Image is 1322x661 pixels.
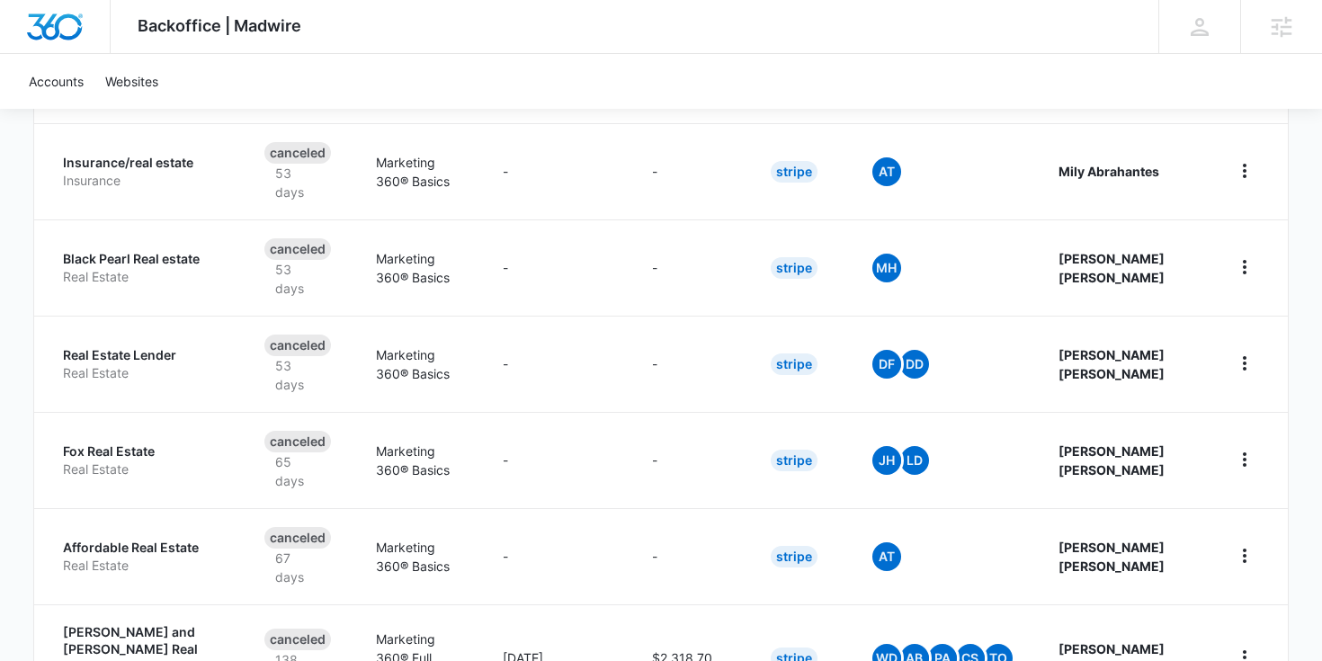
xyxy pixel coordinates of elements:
span: MH [872,254,901,282]
div: Canceled [264,238,331,260]
p: Marketing 360® Basics [376,153,459,191]
button: home [1230,253,1259,281]
p: Insurance [63,172,221,190]
strong: [PERSON_NAME] [PERSON_NAME] [1058,443,1165,478]
span: JH [872,446,901,475]
div: Canceled [264,431,331,452]
button: home [1230,156,1259,185]
div: Canceled [264,527,331,549]
a: Insurance/real estateInsurance [63,154,221,189]
td: - [630,412,749,508]
p: Affordable Real Estate [63,539,221,557]
p: 53 days [264,260,333,298]
td: - [630,123,749,219]
a: Affordable Real EstateReal Estate [63,539,221,574]
p: 67 days [264,549,333,586]
span: At [872,157,901,186]
div: Stripe [771,257,817,279]
span: LD [900,446,929,475]
p: Real Estate [63,364,221,382]
button: home [1230,541,1259,570]
td: - [630,219,749,316]
td: - [481,316,630,412]
p: 53 days [264,356,333,394]
span: Backoffice | Madwire [138,16,301,35]
button: home [1230,349,1259,378]
span: DF [872,350,901,379]
button: home [1230,445,1259,474]
td: - [481,123,630,219]
div: Canceled [264,335,331,356]
p: Marketing 360® Basics [376,538,459,576]
span: At [872,542,901,571]
div: Canceled [264,629,331,650]
a: Fox Real EstateReal Estate [63,442,221,478]
p: Fox Real Estate [63,442,221,460]
strong: [PERSON_NAME] [PERSON_NAME] [1058,347,1165,381]
p: Marketing 360® Basics [376,249,459,287]
strong: [PERSON_NAME] [PERSON_NAME] [1058,540,1165,574]
p: 65 days [264,452,333,490]
a: Accounts [18,54,94,109]
p: Marketing 360® Basics [376,442,459,479]
strong: Mily Abrahantes [1058,164,1159,179]
a: Black Pearl Real estateReal Estate [63,250,221,285]
p: Marketing 360® Basics [376,345,459,383]
td: - [481,412,630,508]
div: Stripe [771,353,817,375]
span: DD [900,350,929,379]
p: Real Estate [63,460,221,478]
p: 53 days [264,164,333,201]
p: Insurance/real estate [63,154,221,172]
td: - [630,508,749,604]
strong: [PERSON_NAME] [PERSON_NAME] [1058,251,1165,285]
div: Stripe [771,546,817,567]
p: Black Pearl Real estate [63,250,221,268]
td: - [481,219,630,316]
div: Canceled [264,142,331,164]
div: Stripe [771,450,817,471]
p: Real Estate [63,268,221,286]
td: - [481,508,630,604]
p: Real Estate Lender [63,346,221,364]
div: Stripe [771,161,817,183]
a: Real Estate LenderReal Estate [63,346,221,381]
td: - [630,316,749,412]
a: Websites [94,54,169,109]
p: Real Estate [63,557,221,575]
